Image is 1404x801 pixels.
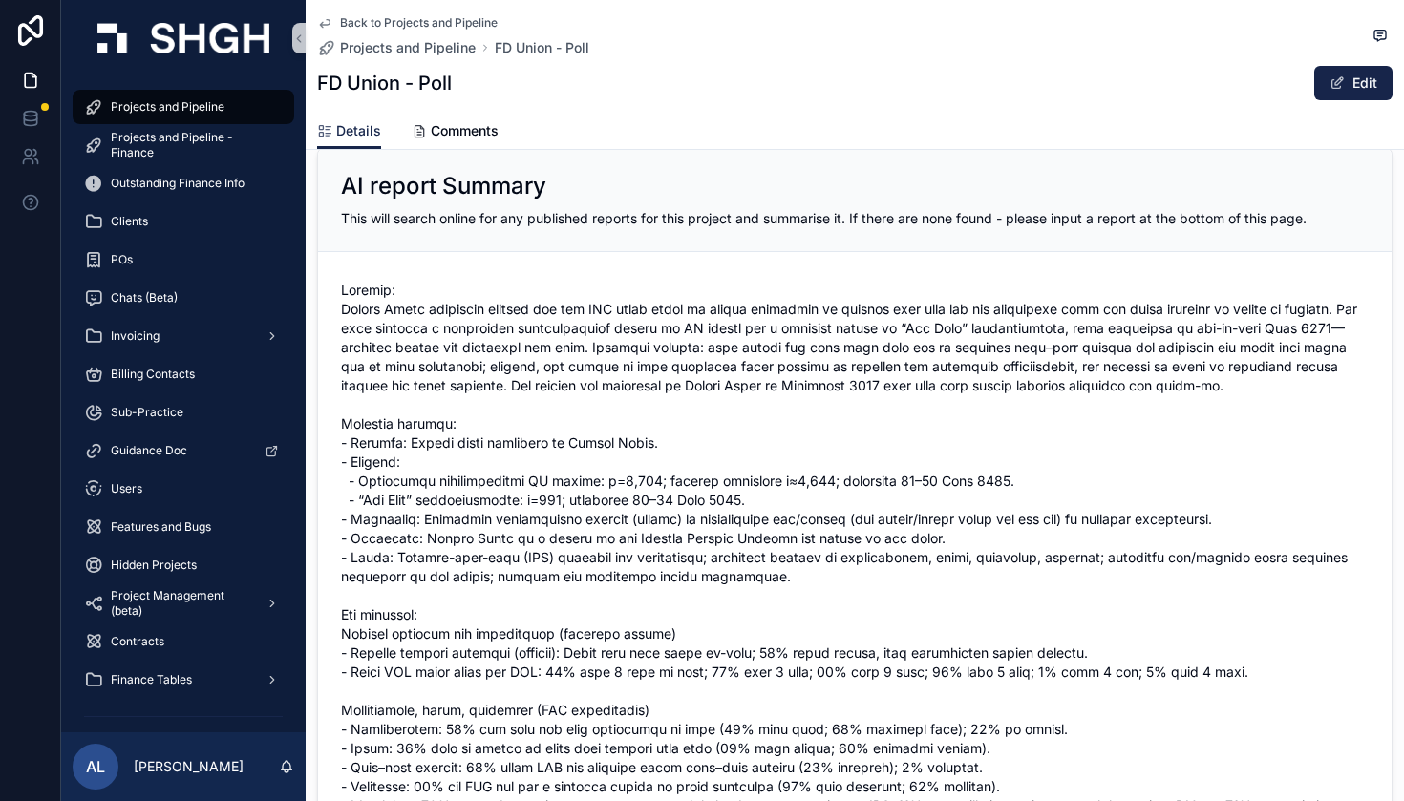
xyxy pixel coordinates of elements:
a: Features and Bugs [73,510,294,544]
a: Projects and Pipeline [317,38,476,57]
span: Outstanding Finance Info [111,176,245,191]
a: Billing Contacts [73,357,294,391]
a: Project Management (beta) [73,586,294,621]
span: Projects and Pipeline [340,38,476,57]
a: Details [317,114,381,150]
span: This will search online for any published reports for this project and summarise it. If there are... [341,210,1307,226]
a: Sub-Practice [73,395,294,430]
span: POs [111,252,133,267]
span: Chats (Beta) [111,290,178,306]
img: App logo [97,23,269,53]
h2: AI report Summary [341,171,546,201]
span: Details [336,121,381,140]
span: Contracts [111,634,164,649]
a: Back to Projects and Pipeline [317,15,498,31]
span: Sub-Practice [111,405,183,420]
a: Hidden Projects [73,548,294,582]
a: Outstanding Finance Info [73,166,294,200]
span: Hidden Projects [111,558,197,573]
span: AL [86,755,105,778]
span: Users [111,481,142,496]
a: Invoicing [73,319,294,353]
a: Finance Tables [73,663,294,697]
span: Features and Bugs [111,519,211,535]
a: Guidance Doc [73,433,294,468]
span: Project Management (beta) [111,588,250,619]
h1: FD Union - Poll [317,70,452,96]
a: Projects and Pipeline [73,90,294,124]
span: Billing Contacts [111,367,195,382]
span: Back to Projects and Pipeline [340,15,498,31]
span: Finance Tables [111,672,192,687]
span: Clients [111,214,148,229]
span: Guidance Doc [111,443,187,458]
span: Comments [431,121,499,140]
a: POs [73,242,294,277]
span: Projects and Pipeline [111,99,224,115]
a: Chats (Beta) [73,281,294,315]
a: Contracts [73,624,294,659]
button: Edit [1314,66,1393,100]
p: [PERSON_NAME] [134,757,244,776]
span: Invoicing [111,328,160,344]
a: Clients [73,204,294,239]
a: Comments [412,114,499,152]
span: Projects and Pipeline - Finance [111,130,275,160]
a: Users [73,472,294,506]
a: FD Union - Poll [495,38,589,57]
div: scrollable content [61,76,306,732]
a: Projects and Pipeline - Finance [73,128,294,162]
